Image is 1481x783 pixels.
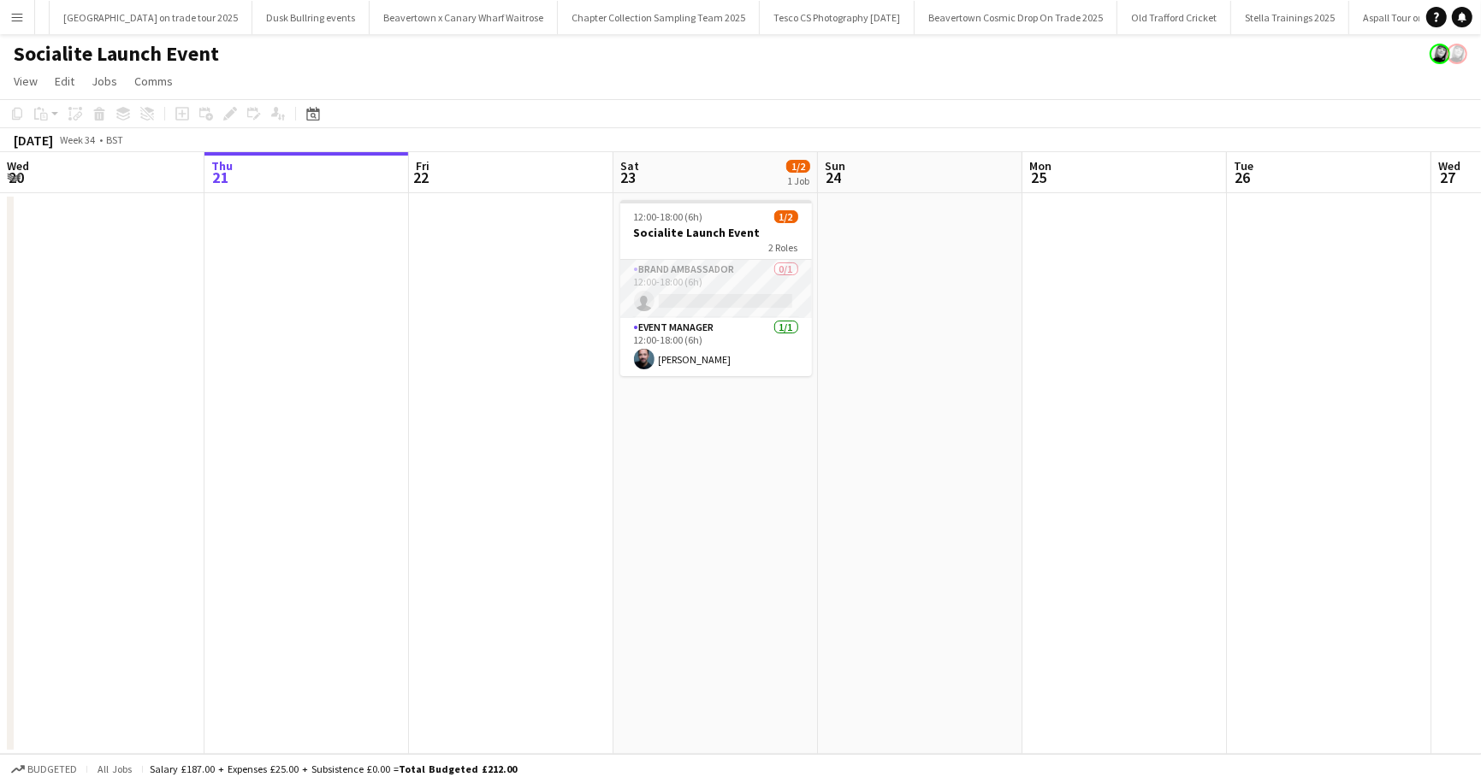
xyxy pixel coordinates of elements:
span: Wed [7,158,29,174]
span: Jobs [92,74,117,89]
app-card-role: Brand Ambassador0/112:00-18:00 (6h) [620,260,812,318]
button: Dusk Bullring events [252,1,370,34]
div: BST [106,133,123,146]
span: Fri [416,158,429,174]
span: Budgeted [27,763,77,775]
button: Tesco CS Photography [DATE] [760,1,915,34]
span: 22 [413,168,429,187]
a: Comms [127,70,180,92]
a: Jobs [85,70,124,92]
span: 26 [1231,168,1253,187]
h1: Socialite Launch Event [14,41,219,67]
span: All jobs [94,762,135,775]
button: Budgeted [9,760,80,779]
a: View [7,70,44,92]
span: 23 [618,168,639,187]
button: Beavertown x Canary Wharf Waitrose [370,1,558,34]
span: Wed [1438,158,1460,174]
span: View [14,74,38,89]
span: 1/2 [774,210,798,223]
div: 1 Job [787,174,809,187]
span: Tue [1234,158,1253,174]
h3: Socialite Launch Event [620,225,812,240]
span: Sun [825,158,845,174]
button: Beavertown Cosmic Drop On Trade 2025 [915,1,1117,34]
app-user-avatar: Janeann Ferguson [1447,44,1467,64]
span: Sat [620,158,639,174]
app-card-role: Event Manager1/112:00-18:00 (6h)[PERSON_NAME] [620,318,812,376]
span: 25 [1027,168,1052,187]
app-user-avatar: Janeann Ferguson [1430,44,1450,64]
app-job-card: 12:00-18:00 (6h)1/2Socialite Launch Event2 RolesBrand Ambassador0/112:00-18:00 (6h) Event Manager... [620,200,812,376]
button: Chapter Collection Sampling Team 2025 [558,1,760,34]
span: 24 [822,168,845,187]
span: 21 [209,168,233,187]
span: Edit [55,74,74,89]
span: 1/2 [786,160,810,173]
span: Week 34 [56,133,99,146]
button: Stella Trainings 2025 [1231,1,1349,34]
span: 20 [4,168,29,187]
a: Edit [48,70,81,92]
span: 12:00-18:00 (6h) [634,210,703,223]
div: [DATE] [14,132,53,149]
span: Thu [211,158,233,174]
span: Total Budgeted £212.00 [399,762,517,775]
span: 27 [1436,168,1460,187]
button: [GEOGRAPHIC_DATA] on trade tour 2025 [50,1,252,34]
span: Mon [1029,158,1052,174]
button: Old Trafford Cricket [1117,1,1231,34]
span: Comms [134,74,173,89]
span: 2 Roles [769,241,798,254]
div: Salary £187.00 + Expenses £25.00 + Subsistence £0.00 = [150,762,517,775]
